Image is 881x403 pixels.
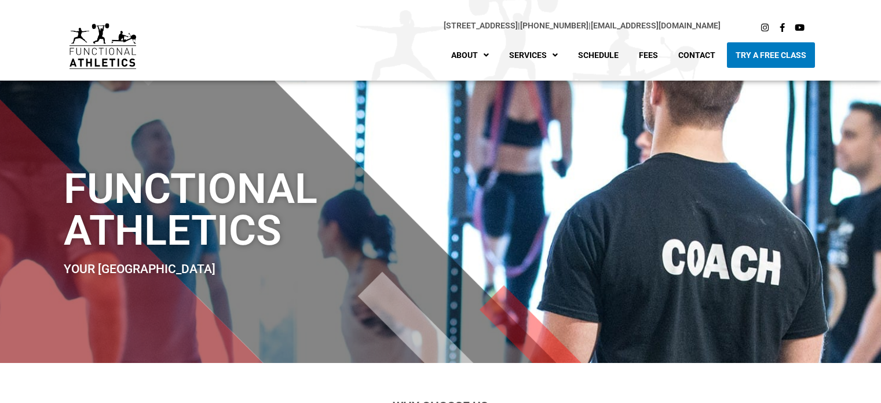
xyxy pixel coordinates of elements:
h2: Your [GEOGRAPHIC_DATA] [64,263,511,275]
a: Schedule [569,42,627,68]
a: [EMAIL_ADDRESS][DOMAIN_NAME] [591,21,721,30]
a: Services [500,42,566,68]
a: About [443,42,498,68]
a: Try A Free Class [727,42,815,68]
img: default-logo [70,23,136,69]
a: [STREET_ADDRESS] [444,21,518,30]
a: [PHONE_NUMBER] [520,21,588,30]
a: Contact [670,42,724,68]
a: Fees [630,42,667,68]
span: | [444,21,520,30]
p: | [159,19,721,32]
h1: Functional Athletics [64,168,511,252]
